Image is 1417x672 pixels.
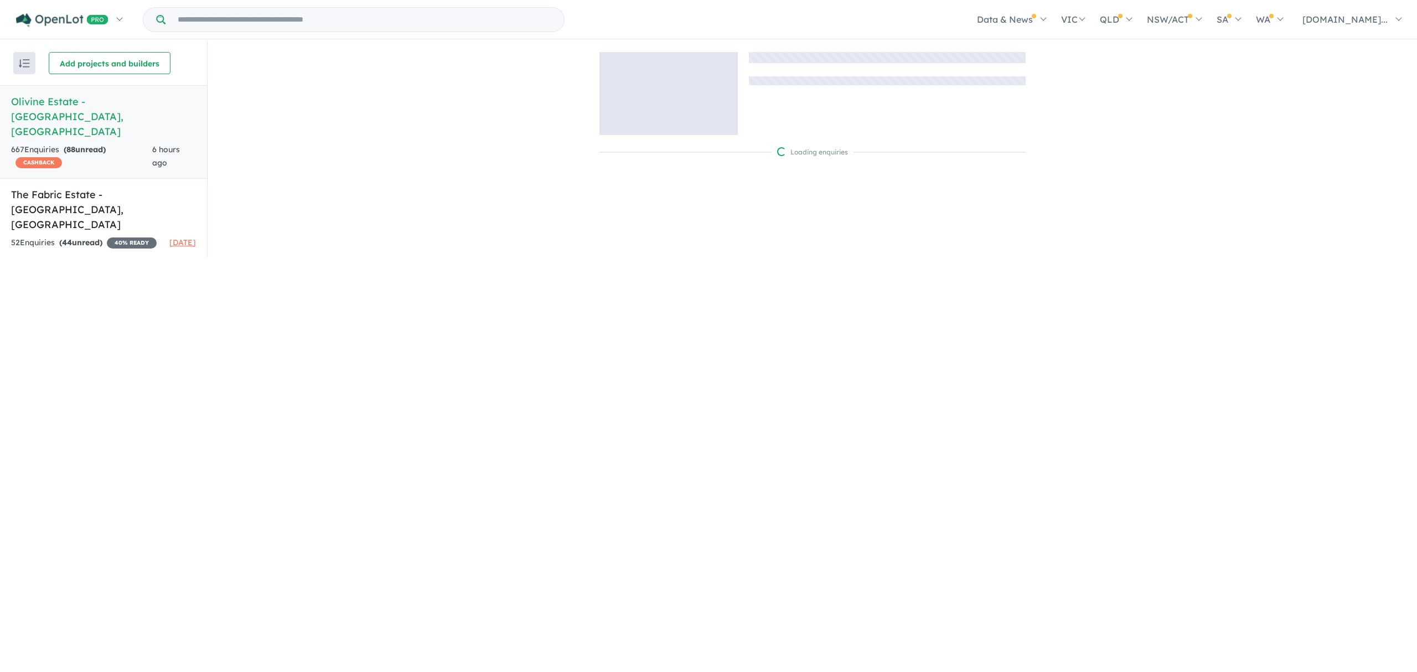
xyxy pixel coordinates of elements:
[49,52,170,74] button: Add projects and builders
[11,236,157,250] div: 52 Enquir ies
[16,13,108,27] img: Openlot PRO Logo White
[19,59,30,68] img: sort.svg
[11,143,152,170] div: 667 Enquir ies
[152,144,180,168] span: 6 hours ago
[15,157,62,168] span: CASHBACK
[66,144,75,154] span: 88
[1302,14,1388,25] span: [DOMAIN_NAME]...
[59,237,102,247] strong: ( unread)
[62,237,72,247] span: 44
[777,147,848,158] div: Loading enquiries
[64,144,106,154] strong: ( unread)
[168,8,562,32] input: Try estate name, suburb, builder or developer
[11,187,196,232] h5: The Fabric Estate - [GEOGRAPHIC_DATA] , [GEOGRAPHIC_DATA]
[169,237,196,247] span: [DATE]
[11,94,196,139] h5: Olivine Estate - [GEOGRAPHIC_DATA] , [GEOGRAPHIC_DATA]
[107,237,157,249] span: 40 % READY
